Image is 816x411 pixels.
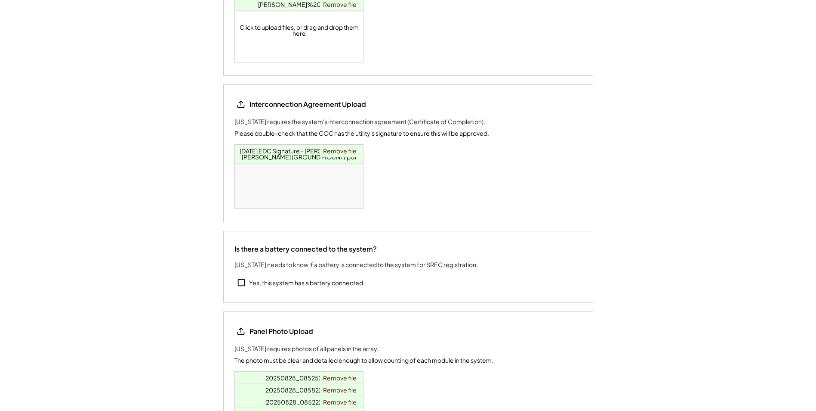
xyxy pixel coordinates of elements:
[249,327,313,336] div: Panel Photo Upload
[240,147,359,161] a: [DATE] EDC Signature - [PERSON_NAME] & [PERSON_NAME] (GROUND MOUNT).pdf
[320,396,360,408] a: Remove file
[234,244,377,254] div: Is there a battery connected to the system?
[249,100,366,109] div: Interconnection Agreement Upload
[320,384,360,396] a: Remove file
[234,344,379,353] div: [US_STATE] requires photos of all panels in the array.
[234,260,478,269] div: [US_STATE] needs to know if a battery is connected to the system for SREC registration.
[265,374,333,382] a: 20250828_085252.jpg
[266,398,333,406] a: 20250828_085222.jpg
[258,0,341,8] a: [PERSON_NAME]%20PS.pdf
[234,129,489,138] div: Please double-check that the COC has the utility's signature to ensure this will be approved.
[320,372,360,384] a: Remove file
[249,279,363,287] div: Yes, this system has a battery connected
[265,386,333,394] a: 20250828_085822.jpg
[234,356,493,365] div: The photo must be clear and detailed enough to allow counting of each module in the system.
[320,145,360,157] a: Remove file
[234,117,485,126] div: [US_STATE] requires the system's interconnection agreement (Certificate of Completion).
